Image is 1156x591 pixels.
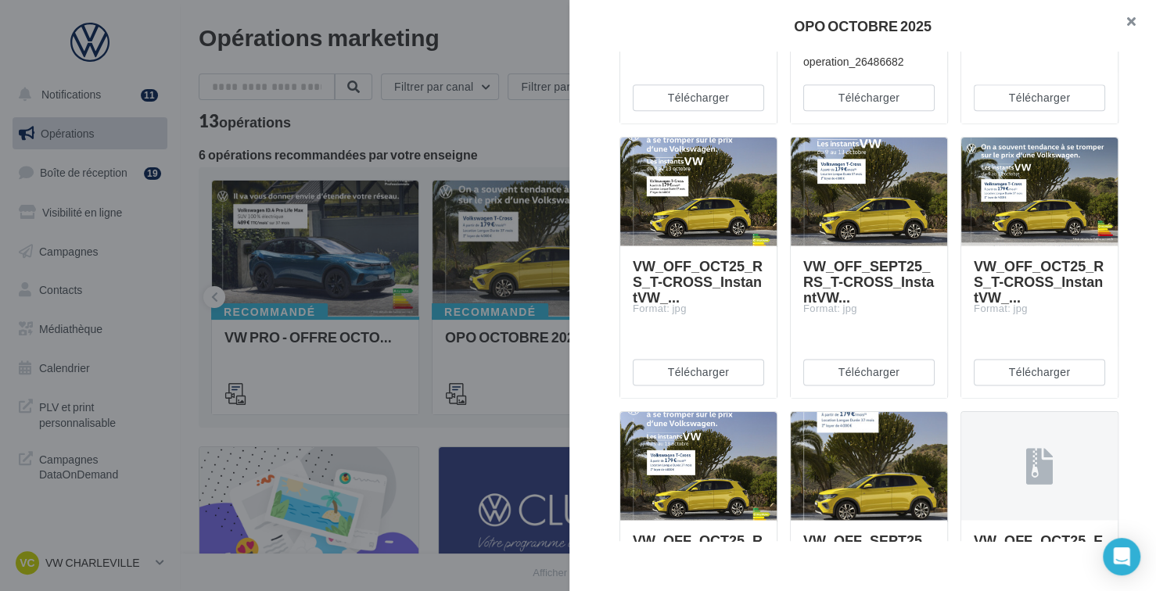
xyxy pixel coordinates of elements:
[594,19,1131,33] div: OPO OCTOBRE 2025
[974,84,1105,111] button: Télécharger
[633,359,764,385] button: Télécharger
[974,359,1105,385] button: Télécharger
[633,257,763,306] span: VW_OFF_OCT25_RS_T-CROSS_InstantVW_...
[633,532,763,580] span: VW_OFF_OCT25_RS_T-CROSS_InstantVW_...
[803,257,934,306] span: VW_OFF_SEPT25_RS_T-CROSS_InstantVW...
[974,532,1104,580] span: VW_OFF_OCT25_Emailing_ID3_T-CROSS
[803,54,935,70] div: operation_26486682
[803,302,935,316] div: Format: jpg
[803,84,935,111] button: Télécharger
[633,302,764,316] div: Format: jpg
[633,84,764,111] button: Télécharger
[803,532,934,580] span: VW_OFF_SEPT25_RS_T-CROSS_InstantVW...
[1103,538,1140,575] div: Open Intercom Messenger
[974,302,1105,316] div: Format: jpg
[974,257,1104,306] span: VW_OFF_OCT25_RS_T-CROSS_InstantVW_...
[803,359,935,385] button: Télécharger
